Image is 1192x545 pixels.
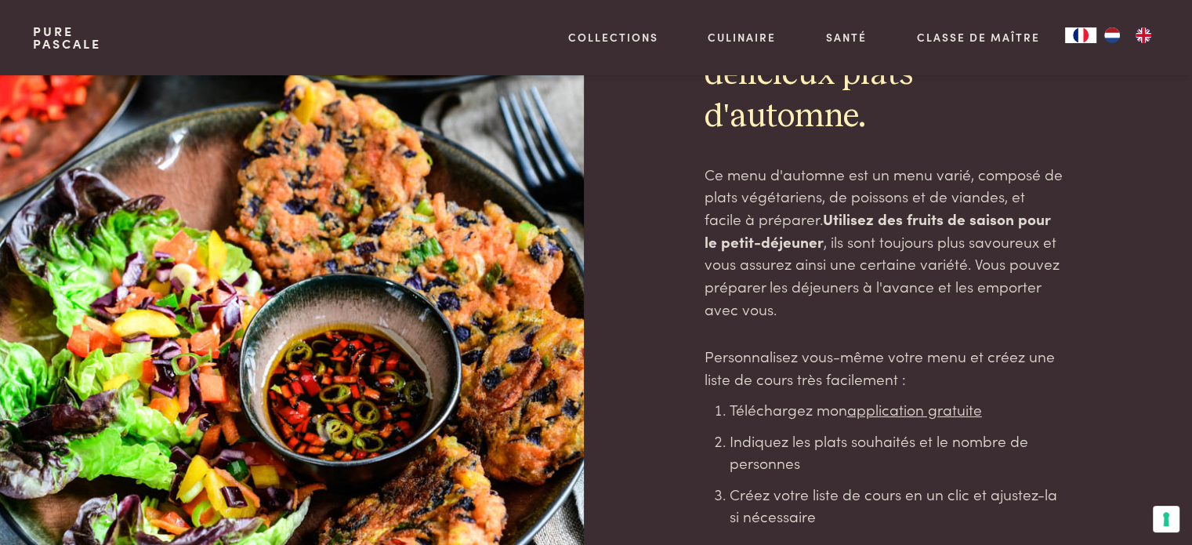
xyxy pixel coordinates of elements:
ul: Language list [1096,27,1159,43]
li: Indiquez les plats souhaités et le nombre de personnes [730,430,1063,474]
a: Collections [568,29,658,45]
button: Vos préférences en matière de consentement pour les technologies de suivi [1153,506,1179,532]
a: Santé [826,29,867,45]
a: PurePascale [33,25,101,50]
a: FR [1065,27,1096,43]
p: Personnalisez vous-même votre menu et créez une liste de cours très facilement : [705,345,1063,390]
strong: Utilisez des fruits de saison pour le petit-déjeuner [705,208,1051,252]
li: Créez votre liste de cours en un clic et ajustez-la si nécessaire [730,483,1063,528]
a: Classe de maître [917,29,1040,45]
a: application gratuite [847,398,982,420]
li: Téléchargez mon [730,398,1063,421]
div: Language [1065,27,1096,43]
a: EN [1128,27,1159,43]
aside: Language selected: Français [1065,27,1159,43]
a: Culinaire [708,29,776,45]
p: Ce menu d'automne est un menu varié, composé de plats végétariens, de poissons et de viandes, et ... [705,163,1063,321]
a: NL [1096,27,1128,43]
